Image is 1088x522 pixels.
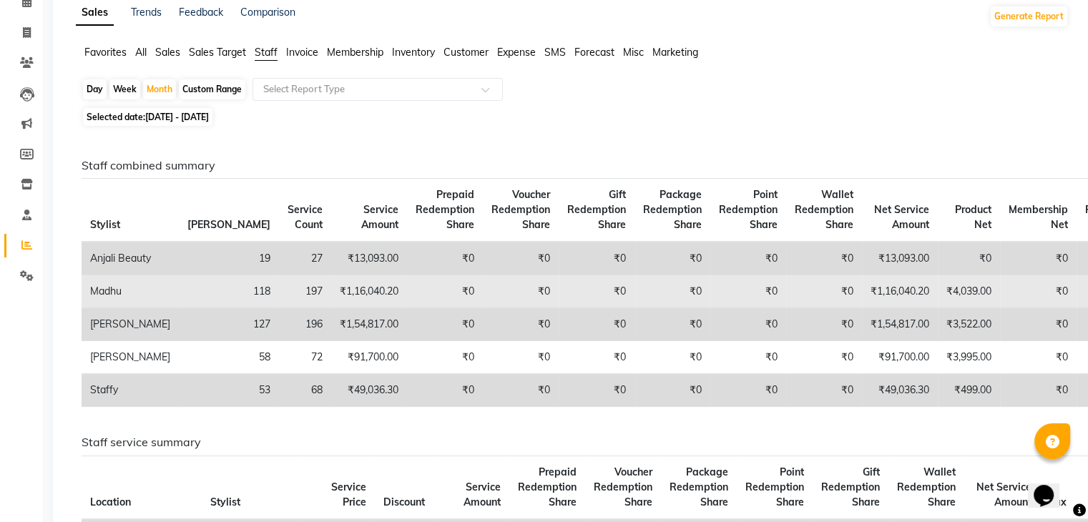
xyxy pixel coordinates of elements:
div: Week [109,79,140,99]
td: ₹0 [559,242,634,275]
span: Forecast [574,46,614,59]
td: 58 [179,341,279,374]
td: ₹0 [1000,341,1077,374]
td: ₹0 [634,242,710,275]
div: Custom Range [179,79,245,99]
td: ₹0 [786,275,862,308]
td: ₹0 [483,308,559,341]
td: 196 [279,308,331,341]
td: ₹3,522.00 [938,308,1000,341]
span: Net Service Amount [874,203,929,231]
td: ₹0 [634,308,710,341]
td: ₹0 [710,374,786,407]
span: Invoice [286,46,318,59]
td: ₹0 [634,341,710,374]
span: Tax [1049,496,1067,508]
td: ₹0 [559,374,634,407]
td: ₹49,036.30 [862,374,938,407]
span: Service Amount [361,203,398,231]
div: Day [83,79,107,99]
span: Staff [255,46,278,59]
td: ₹0 [483,374,559,407]
span: Stylist [90,218,120,231]
td: ₹0 [483,242,559,275]
span: Membership Net [1009,203,1068,231]
td: ₹3,995.00 [938,341,1000,374]
td: ₹1,54,817.00 [862,308,938,341]
span: Expense [497,46,536,59]
span: Wallet Redemption Share [795,188,853,231]
span: Prepaid Redemption Share [416,188,474,231]
h6: Staff combined summary [82,159,1057,172]
span: Voucher Redemption Share [491,188,550,231]
td: 68 [279,374,331,407]
iframe: chat widget [1028,465,1074,508]
td: ₹1,16,040.20 [862,275,938,308]
span: Gift Redemption Share [567,188,626,231]
td: ₹0 [1000,275,1077,308]
span: Location [90,496,131,508]
a: Feedback [179,6,223,19]
td: ₹0 [407,374,483,407]
span: Package Redemption Share [670,466,728,508]
h6: Staff service summary [82,435,1057,449]
td: ₹0 [483,275,559,308]
span: Wallet Redemption Share [897,466,956,508]
a: Trends [131,6,162,19]
span: Service Price [331,481,366,508]
td: ₹13,093.00 [862,242,938,275]
td: Madhu [82,275,179,308]
td: ₹0 [1000,308,1077,341]
span: Sales Target [189,46,246,59]
span: Favorites [84,46,127,59]
td: ₹1,54,817.00 [331,308,407,341]
td: ₹0 [786,341,862,374]
td: ₹0 [938,242,1000,275]
a: Comparison [240,6,295,19]
td: [PERSON_NAME] [82,341,179,374]
td: Anjali Beauty [82,242,179,275]
span: Sales [155,46,180,59]
td: ₹0 [483,341,559,374]
td: ₹0 [407,275,483,308]
td: ₹13,093.00 [331,242,407,275]
td: Staffy [82,374,179,407]
span: Selected date: [83,108,212,126]
span: Service Count [288,203,323,231]
td: 53 [179,374,279,407]
td: 197 [279,275,331,308]
button: Generate Report [991,6,1067,26]
span: Misc [623,46,644,59]
td: ₹0 [786,308,862,341]
span: Prepaid Redemption Share [518,466,577,508]
td: ₹0 [559,275,634,308]
td: ₹91,700.00 [331,341,407,374]
td: ₹0 [1000,374,1077,407]
td: 19 [179,242,279,275]
td: ₹0 [407,308,483,341]
td: 127 [179,308,279,341]
span: Marketing [652,46,698,59]
span: Point Redemption Share [745,466,804,508]
td: 72 [279,341,331,374]
span: Inventory [392,46,435,59]
td: ₹0 [1000,242,1077,275]
td: ₹91,700.00 [862,341,938,374]
span: Net Service Amount [976,481,1031,508]
td: ₹49,036.30 [331,374,407,407]
td: ₹0 [710,341,786,374]
td: ₹1,16,040.20 [331,275,407,308]
td: ₹4,039.00 [938,275,1000,308]
td: ₹499.00 [938,374,1000,407]
span: Point Redemption Share [719,188,778,231]
td: ₹0 [786,242,862,275]
td: ₹0 [786,374,862,407]
td: ₹0 [559,308,634,341]
span: Service Amount [464,481,501,508]
td: [PERSON_NAME] [82,308,179,341]
span: Product Net [955,203,991,231]
td: ₹0 [634,374,710,407]
span: Voucher Redemption Share [594,466,652,508]
td: ₹0 [710,308,786,341]
span: Membership [327,46,383,59]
